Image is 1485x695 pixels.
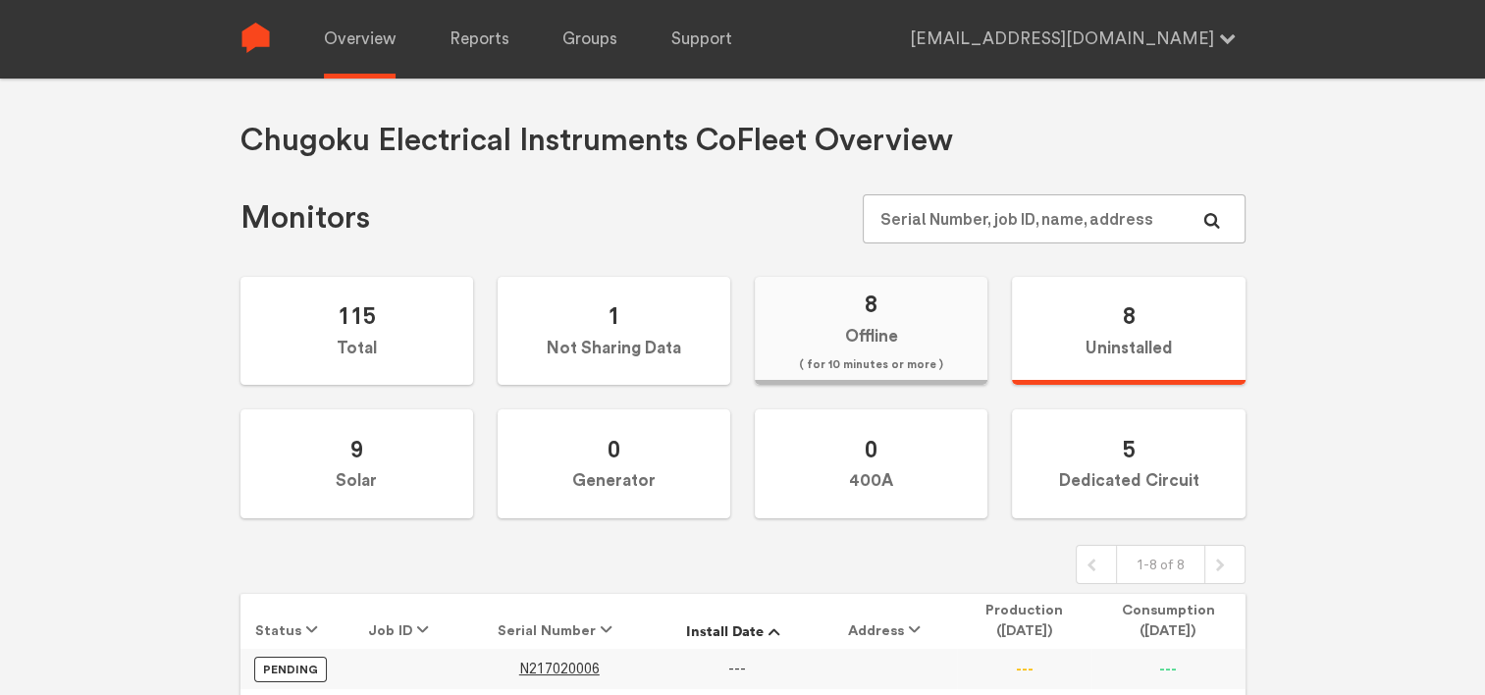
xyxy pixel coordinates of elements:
[655,594,820,649] th: Install Date
[755,277,987,386] label: Offline
[863,194,1245,243] input: Serial Number, job ID, name, address
[463,594,655,649] th: Serial Number
[957,594,1090,649] th: Production ([DATE])
[519,661,600,677] span: N217020006
[240,23,271,53] img: Sense Logo
[338,301,376,330] span: 115
[1012,409,1245,518] label: Dedicated Circuit
[240,409,473,518] label: Solar
[608,301,620,330] span: 1
[254,657,327,682] label: Pending
[498,277,730,386] label: Not Sharing Data
[240,277,473,386] label: Total
[341,594,463,649] th: Job ID
[1122,301,1135,330] span: 8
[728,661,746,677] span: ---
[865,290,877,318] span: 8
[240,198,370,239] h1: Monitors
[820,594,957,649] th: Address
[240,594,342,649] th: Status
[957,649,1090,688] td: ---
[755,409,987,518] label: 400A
[240,121,953,161] h1: Chugoku Electrical Instruments Co Fleet Overview
[865,435,877,463] span: 0
[1091,649,1246,688] td: ---
[1116,546,1205,583] div: 1-8 of 8
[799,353,943,377] span: ( for 10 minutes or more )
[519,662,600,676] a: N217020006
[1122,435,1135,463] span: 5
[498,409,730,518] label: Generator
[1012,277,1245,386] label: Uninstalled
[608,435,620,463] span: 0
[350,435,363,463] span: 9
[1091,594,1246,649] th: Consumption ([DATE])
